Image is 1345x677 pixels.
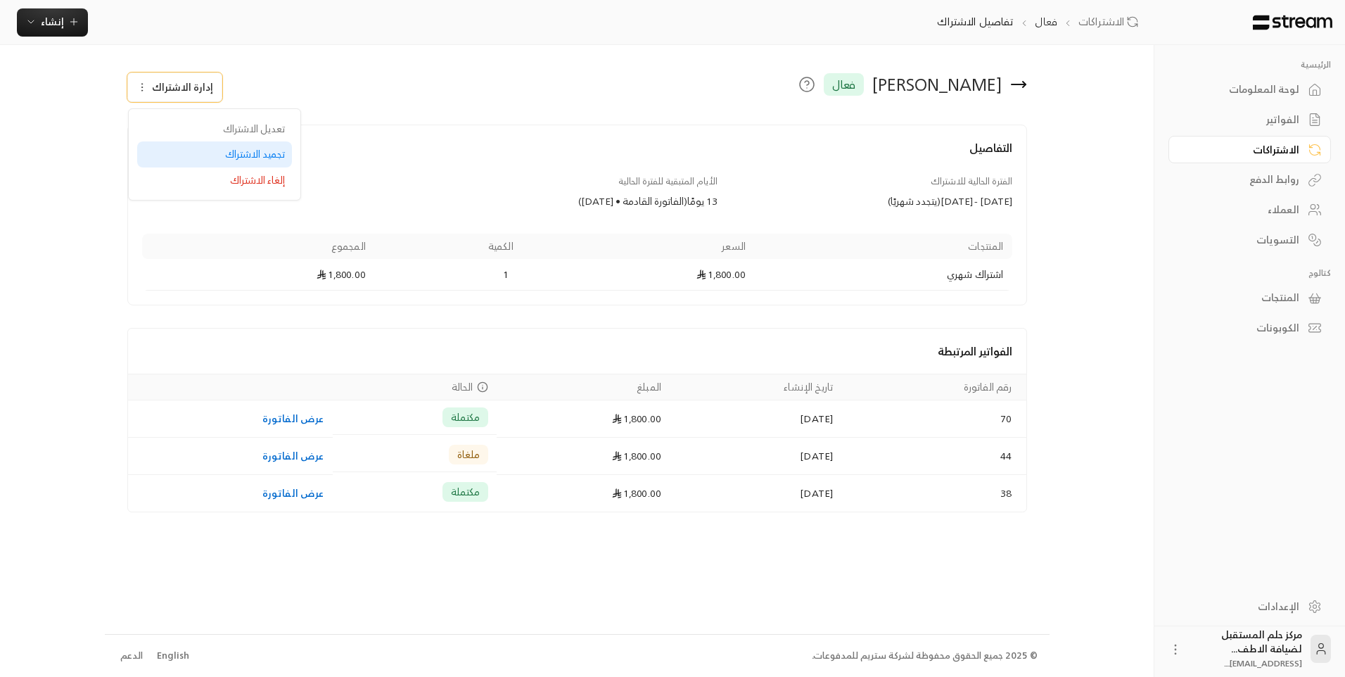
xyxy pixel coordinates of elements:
[142,234,374,259] th: المجموع
[157,649,189,663] div: English
[670,475,841,512] td: [DATE]
[1168,76,1331,103] a: لوحة المعلومات
[497,374,670,400] th: المبلغ
[1168,166,1331,194] a: روابط الدفع
[522,234,754,259] th: السعر
[872,73,1002,96] div: [PERSON_NAME]
[152,78,213,96] span: إدارة الاشتراك
[451,485,480,499] span: مكتملة
[225,148,285,160] span: تجميد الاشتراك
[497,438,670,475] td: 1,800.00
[1186,143,1299,157] div: الاشتراكات
[1186,82,1299,96] div: لوحة المعلومات
[17,8,88,37] button: إنشاء
[670,400,841,438] td: [DATE]
[262,410,324,427] a: عرض الفاتورة
[841,438,1026,475] td: 44
[1186,600,1299,614] div: الإعدادات
[1168,593,1331,620] a: الإعدادات
[1191,628,1302,670] div: مركز حلم المستقبل لضيافة الاطف...
[1186,172,1299,186] div: روابط الدفع
[128,374,1026,512] table: Payments
[262,484,324,502] a: عرض الفاتورة
[1186,203,1299,217] div: العملاء
[457,448,480,462] span: ملغاة
[841,400,1026,438] td: 70
[142,234,1012,291] table: Products
[841,475,1026,512] td: 38
[137,167,292,194] a: إلغاء الاشتراك
[931,173,1012,189] span: الفترة الحالية للاشتراك
[618,173,718,189] span: الأيام المتبقية للفترة الحالية
[436,194,717,208] div: 13 يومًا ( الفاتورة القادمة • [DATE] )
[937,14,1014,30] p: تفاصيل الاشتراك
[1168,315,1331,342] a: الكوبونات
[522,259,754,291] td: 1,800.00
[1078,14,1144,30] a: الاشتراكات
[1186,113,1299,127] div: الفواتير
[1035,12,1057,31] a: فعال
[452,378,473,396] span: الحالة
[374,234,522,259] th: الكمية
[670,374,841,400] th: تاريخ الإنشاء
[1168,59,1331,70] p: الرئيسية
[937,14,1143,30] nav: breadcrumb
[1168,196,1331,224] a: العملاء
[1186,321,1299,335] div: الكوبونات
[754,234,1012,259] th: المنتجات
[497,400,670,438] td: 1,800.00
[1186,233,1299,247] div: التسويات
[731,194,1012,208] div: [DATE] - [DATE] ( يتجدد شهريًا )
[1224,656,1302,671] span: [EMAIL_ADDRESS]....
[142,139,1012,170] h4: التفاصيل
[142,343,1012,360] h4: الفواتير المرتبطة
[230,174,285,186] span: إلغاء الاشتراك
[832,76,855,93] span: فعال
[262,447,324,464] a: عرض الفاتورة
[1168,106,1331,134] a: الفواتير
[497,475,670,512] td: 1,800.00
[116,643,148,669] a: الدعم
[1168,267,1331,279] p: كتالوج
[1168,136,1331,163] a: الاشتراكات
[1251,15,1334,30] img: Logo
[754,259,1012,291] td: اشتراك شهري
[499,267,514,281] span: 1
[128,73,222,101] button: إدارة الاشتراك
[1168,226,1331,253] a: التسويات
[41,13,64,30] span: إنشاء
[841,374,1026,400] th: رقم الفاتورة
[137,116,292,142] a: تعديل الاشتراك
[137,141,292,167] a: تجميد الاشتراك
[1168,284,1331,312] a: المنتجات
[451,410,480,424] span: مكتملة
[1186,291,1299,305] div: المنتجات
[812,649,1038,663] div: © 2025 جميع الحقوق محفوظة لشركة ستريم للمدفوعات.
[223,122,285,134] span: تعديل الاشتراك
[670,438,841,475] td: [DATE]
[142,259,374,291] td: 1,800.00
